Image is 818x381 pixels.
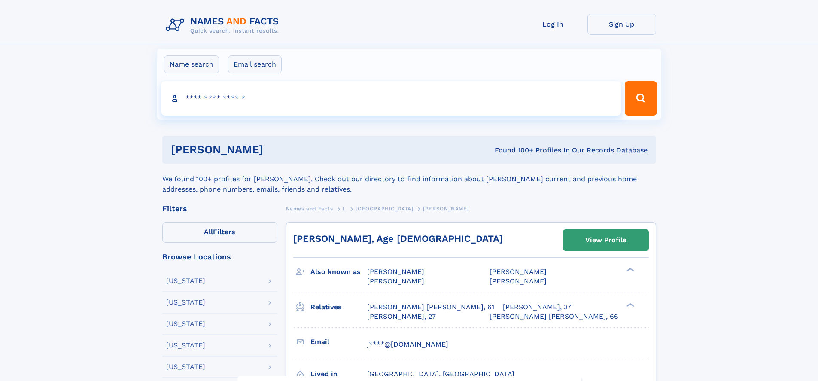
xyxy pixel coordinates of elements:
[164,55,219,73] label: Name search
[490,312,618,321] a: [PERSON_NAME] [PERSON_NAME], 66
[293,233,503,244] a: [PERSON_NAME], Age [DEMOGRAPHIC_DATA]
[162,14,286,37] img: Logo Names and Facts
[166,320,205,327] div: [US_STATE]
[367,312,436,321] a: [PERSON_NAME], 27
[624,302,635,308] div: ❯
[162,222,277,243] label: Filters
[585,230,626,250] div: View Profile
[286,203,333,214] a: Names and Facts
[310,265,367,279] h3: Also known as
[379,146,648,155] div: Found 100+ Profiles In Our Records Database
[171,144,379,155] h1: [PERSON_NAME]
[310,335,367,349] h3: Email
[490,277,547,285] span: [PERSON_NAME]
[367,370,514,378] span: [GEOGRAPHIC_DATA], [GEOGRAPHIC_DATA]
[519,14,587,35] a: Log In
[423,206,469,212] span: [PERSON_NAME]
[161,81,621,116] input: search input
[367,268,424,276] span: [PERSON_NAME]
[162,164,656,195] div: We found 100+ profiles for [PERSON_NAME]. Check out our directory to find information about [PERS...
[624,267,635,273] div: ❯
[356,203,413,214] a: [GEOGRAPHIC_DATA]
[563,230,648,250] a: View Profile
[204,228,213,236] span: All
[166,342,205,349] div: [US_STATE]
[490,268,547,276] span: [PERSON_NAME]
[587,14,656,35] a: Sign Up
[367,302,494,312] a: [PERSON_NAME] [PERSON_NAME], 61
[228,55,282,73] label: Email search
[310,300,367,314] h3: Relatives
[166,277,205,284] div: [US_STATE]
[166,363,205,370] div: [US_STATE]
[162,253,277,261] div: Browse Locations
[162,205,277,213] div: Filters
[166,299,205,306] div: [US_STATE]
[625,81,657,116] button: Search Button
[356,206,413,212] span: [GEOGRAPHIC_DATA]
[367,277,424,285] span: [PERSON_NAME]
[503,302,571,312] a: [PERSON_NAME], 37
[343,203,346,214] a: L
[343,206,346,212] span: L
